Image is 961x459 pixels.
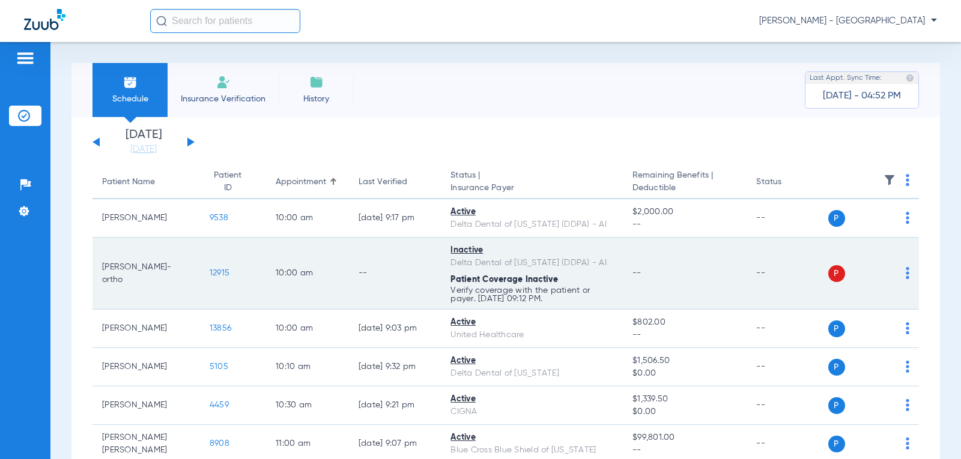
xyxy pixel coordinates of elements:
[441,166,623,199] th: Status |
[349,238,441,310] td: --
[450,218,613,231] div: Delta Dental of [US_STATE] (DDPA) - AI
[450,444,613,457] div: Blue Cross Blue Shield of [US_STATE]
[747,310,828,348] td: --
[123,75,138,89] img: Schedule
[266,348,349,386] td: 10:10 AM
[349,310,441,348] td: [DATE] 9:03 PM
[16,51,35,65] img: hamburger-icon
[810,72,882,84] span: Last Appt. Sync Time:
[823,90,901,102] span: [DATE] - 04:52 PM
[747,166,828,199] th: Status
[450,329,613,341] div: United Healthcare
[210,362,228,371] span: 5105
[632,269,641,277] span: --
[906,174,909,186] img: group-dot-blue.svg
[450,257,613,269] div: Delta Dental of [US_STATE] (DDPA) - AI
[828,210,845,227] span: P
[632,431,737,444] span: $99,801.00
[450,431,613,444] div: Active
[92,199,200,238] td: [PERSON_NAME]
[450,355,613,367] div: Active
[828,436,845,452] span: P
[102,176,155,188] div: Patient Name
[632,206,737,218] span: $2,000.00
[450,275,558,284] span: Patient Coverage Inactive
[632,355,737,367] span: $1,506.50
[210,324,231,332] span: 13856
[450,206,613,218] div: Active
[108,143,180,155] a: [DATE]
[906,267,909,279] img: group-dot-blue.svg
[108,129,180,155] li: [DATE]
[24,9,65,30] img: Zuub Logo
[150,9,300,33] input: Search for patients
[288,93,345,105] span: History
[450,182,613,194] span: Insurance Payer
[632,316,737,329] span: $802.00
[747,386,828,425] td: --
[276,176,339,188] div: Appointment
[92,310,200,348] td: [PERSON_NAME]
[349,199,441,238] td: [DATE] 9:17 PM
[359,176,432,188] div: Last Verified
[210,169,246,194] div: Patient ID
[177,93,270,105] span: Insurance Verification
[210,214,228,222] span: 9538
[632,393,737,406] span: $1,339.50
[92,348,200,386] td: [PERSON_NAME]
[450,316,613,329] div: Active
[632,367,737,380] span: $0.00
[906,437,909,449] img: group-dot-blue.svg
[747,348,828,386] td: --
[266,238,349,310] td: 10:00 AM
[210,169,256,194] div: Patient ID
[216,75,231,89] img: Manual Insurance Verification
[450,244,613,257] div: Inactive
[906,399,909,411] img: group-dot-blue.svg
[450,367,613,380] div: Delta Dental of [US_STATE]
[156,16,167,26] img: Search Icon
[276,176,326,188] div: Appointment
[266,310,349,348] td: 10:00 AM
[632,329,737,341] span: --
[828,397,845,414] span: P
[359,176,407,188] div: Last Verified
[266,386,349,425] td: 10:30 AM
[906,322,909,334] img: group-dot-blue.svg
[623,166,747,199] th: Remaining Benefits |
[632,406,737,418] span: $0.00
[747,199,828,238] td: --
[210,439,229,448] span: 8908
[884,174,896,186] img: filter.svg
[906,212,909,224] img: group-dot-blue.svg
[759,15,937,27] span: [PERSON_NAME] - [GEOGRAPHIC_DATA]
[632,444,737,457] span: --
[632,182,737,194] span: Deductible
[102,176,190,188] div: Patient Name
[450,393,613,406] div: Active
[102,93,159,105] span: Schedule
[828,265,845,282] span: P
[828,359,845,376] span: P
[309,75,324,89] img: History
[349,386,441,425] td: [DATE] 9:21 PM
[747,238,828,310] td: --
[210,269,229,277] span: 12915
[92,386,200,425] td: [PERSON_NAME]
[906,361,909,373] img: group-dot-blue.svg
[450,286,613,303] p: Verify coverage with the patient or payer. [DATE] 09:12 PM.
[828,320,845,337] span: P
[906,74,914,82] img: last sync help info
[266,199,349,238] td: 10:00 AM
[92,238,200,310] td: [PERSON_NAME]-ortho
[450,406,613,418] div: CIGNA
[210,401,229,409] span: 4459
[632,218,737,231] span: --
[349,348,441,386] td: [DATE] 9:32 PM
